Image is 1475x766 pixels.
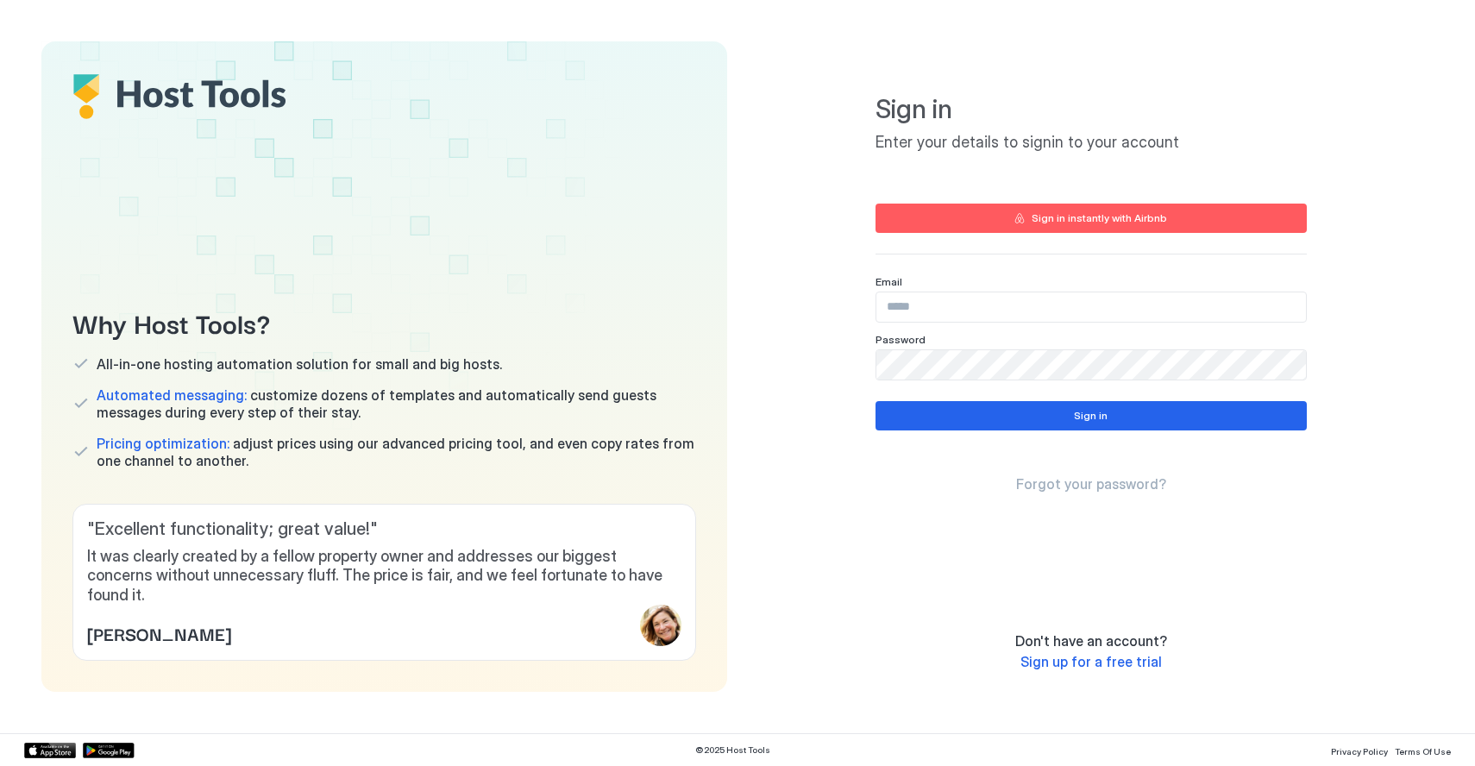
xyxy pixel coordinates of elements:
div: Sign in instantly with Airbnb [1032,210,1167,226]
button: Sign in [876,401,1307,430]
div: profile [640,605,681,646]
span: Why Host Tools? [72,303,696,342]
span: All-in-one hosting automation solution for small and big hosts. [97,355,502,373]
a: Forgot your password? [1016,475,1166,493]
input: Input Field [876,292,1306,322]
a: Google Play Store [83,743,135,758]
a: App Store [24,743,76,758]
span: " Excellent functionality; great value! " [87,518,681,540]
span: [PERSON_NAME] [87,620,231,646]
a: Terms Of Use [1395,741,1451,759]
a: Privacy Policy [1331,741,1388,759]
span: Email [876,275,902,288]
button: Sign in instantly with Airbnb [876,204,1307,233]
span: Terms Of Use [1395,746,1451,757]
span: Privacy Policy [1331,746,1388,757]
span: Enter your details to signin to your account [876,133,1307,153]
div: Sign in [1074,408,1108,424]
span: Sign up for a free trial [1020,653,1162,670]
span: Sign in [876,93,1307,126]
span: Automated messaging: [97,386,247,404]
span: adjust prices using our advanced pricing tool, and even copy rates from one channel to another. [97,435,696,469]
span: © 2025 Host Tools [695,744,770,756]
span: Password [876,333,926,346]
span: Don't have an account? [1015,632,1167,650]
span: It was clearly created by a fellow property owner and addresses our biggest concerns without unne... [87,547,681,606]
span: Pricing optimization: [97,435,229,452]
a: Sign up for a free trial [1020,653,1162,671]
input: Input Field [876,350,1306,380]
span: customize dozens of templates and automatically send guests messages during every step of their s... [97,386,696,421]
